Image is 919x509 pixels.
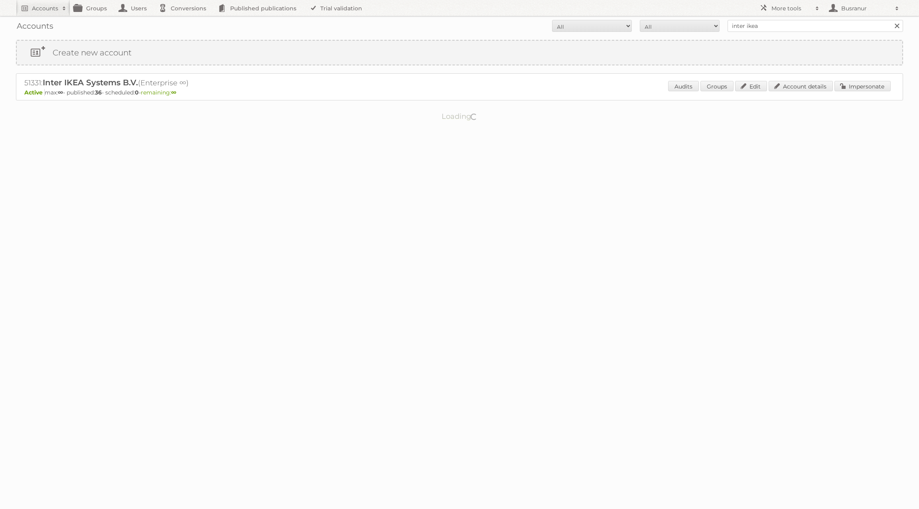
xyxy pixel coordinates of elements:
p: Loading [416,108,503,124]
h2: Busranur [839,4,891,12]
strong: 0 [135,89,139,96]
a: Groups [700,81,734,91]
a: Audits [668,81,699,91]
strong: 36 [95,89,102,96]
span: Inter IKEA Systems B.V. [43,78,138,87]
a: Edit [735,81,767,91]
a: Impersonate [834,81,891,91]
span: remaining: [141,89,176,96]
strong: ∞ [58,89,63,96]
h2: 51331: (Enterprise ∞) [24,78,304,88]
h2: More tools [771,4,811,12]
h2: Accounts [32,4,58,12]
span: Active [24,89,45,96]
strong: ∞ [171,89,176,96]
p: max: - published: - scheduled: - [24,89,895,96]
a: Account details [769,81,833,91]
a: Create new account [17,41,902,65]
